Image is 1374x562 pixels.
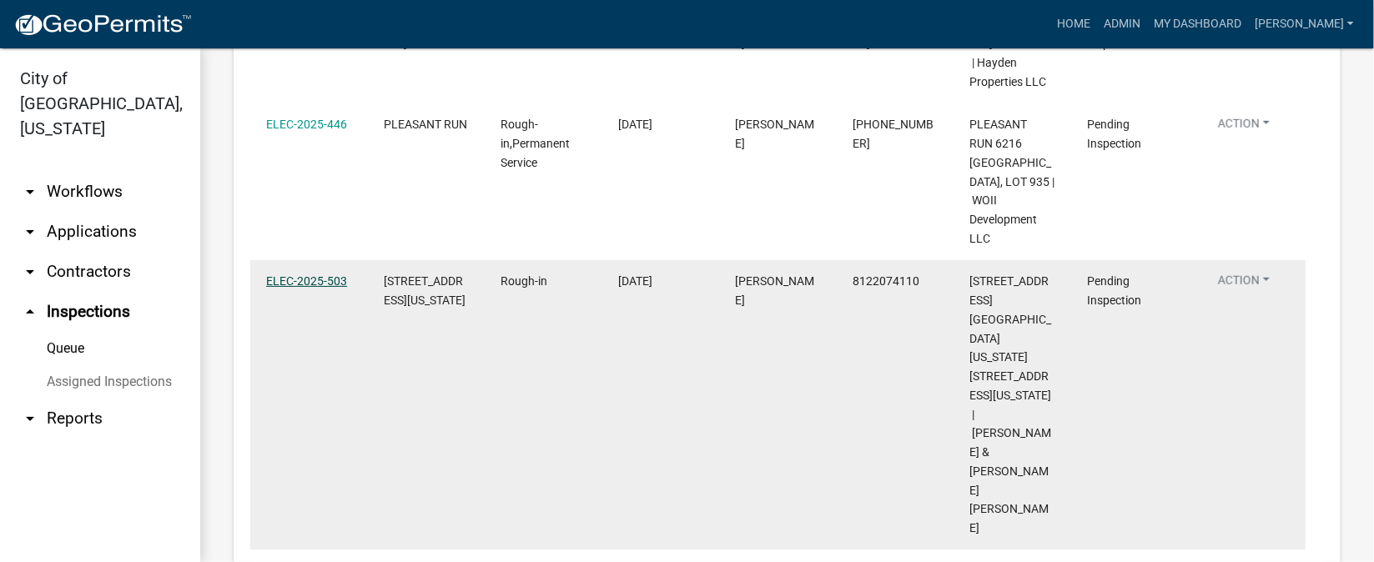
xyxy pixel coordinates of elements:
[969,274,1051,534] span: 55 VIRGINIA AVENUE 55 Virginia Avenue | Smith Ronald L & Ann Irene
[853,118,934,150] span: 502-905-7457
[969,18,1054,88] span: 716 CRESTVIEW COURT Apartment 1 /Storefront | Hayden Properties LLC
[1248,8,1361,40] a: [PERSON_NAME]
[1087,118,1141,150] span: Pending Inspection
[384,118,467,131] span: PLEASANT RUN
[1147,8,1248,40] a: My Dashboard
[735,118,814,150] span: Cindy Hunton
[735,274,814,307] span: Craig Hinkle
[1087,274,1141,307] span: Pending Inspection
[501,274,547,288] span: Rough-in
[266,118,347,131] a: ELEC-2025-446
[1097,8,1147,40] a: Admin
[20,222,40,242] i: arrow_drop_down
[20,409,40,429] i: arrow_drop_down
[20,302,40,322] i: arrow_drop_up
[618,272,703,291] div: [DATE]
[1205,272,1283,296] button: Action
[501,118,570,169] span: Rough-in,Permanent Service
[266,274,347,288] a: ELEC-2025-503
[20,182,40,202] i: arrow_drop_down
[20,262,40,282] i: arrow_drop_down
[1205,115,1283,139] button: Action
[384,274,466,307] span: 55 VIRGINIA AVENUE
[969,118,1054,245] span: PLEASANT RUN 6216 PLEASANT RUN, LOT 935 | WOII Development LLC
[618,115,703,134] div: [DATE]
[1050,8,1097,40] a: Home
[853,274,919,288] span: 8122074110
